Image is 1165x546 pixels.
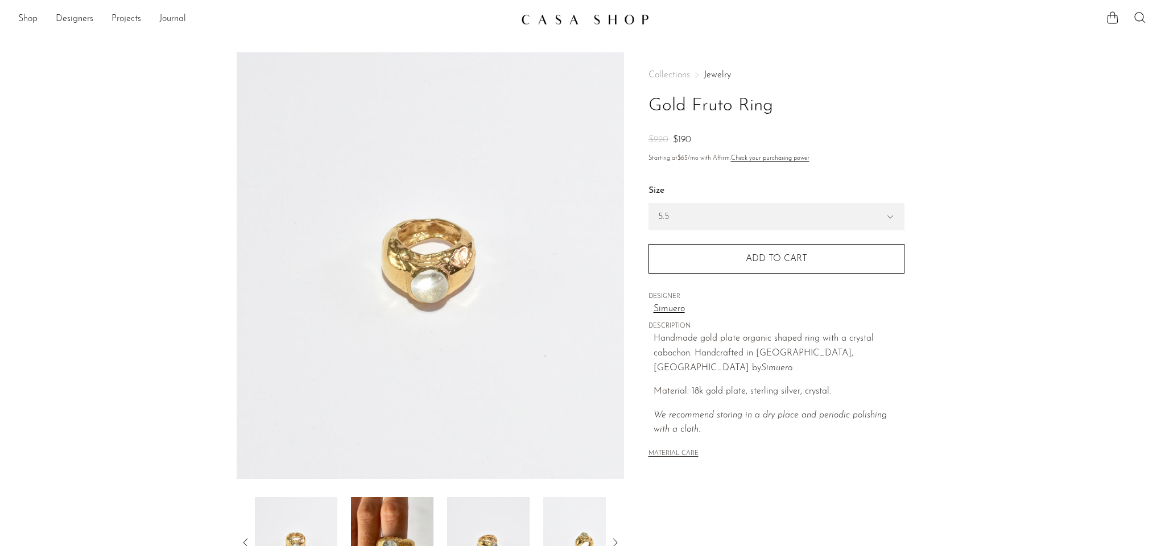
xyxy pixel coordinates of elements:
[56,12,93,27] a: Designers
[648,154,904,164] p: Starting at /mo with Affirm.
[648,71,690,80] span: Collections
[648,321,904,332] span: DESCRIPTION
[761,363,794,373] em: Simuero.
[648,244,904,274] button: Add to cart
[237,52,624,479] img: Gold Fruto Ring
[704,71,731,80] a: Jewelry
[648,184,904,198] label: Size
[648,292,904,302] span: DESIGNER
[654,411,887,435] i: We recommend storing in a dry place and periodic polishing with a cloth.
[18,10,512,29] ul: NEW HEADER MENU
[673,135,691,144] span: $190
[18,10,512,29] nav: Desktop navigation
[746,254,807,263] span: Add to cart
[648,71,904,80] nav: Breadcrumbs
[648,135,668,144] span: $220
[654,332,904,375] p: Handmade gold plate organic shaped ring with a crystal cabochon. Handcrafted in [GEOGRAPHIC_DATA]...
[677,155,688,162] span: $65
[731,155,809,162] a: Check your purchasing power - Learn more about Affirm Financing (opens in modal)
[159,12,186,27] a: Journal
[648,450,699,458] button: MATERIAL CARE
[18,12,38,27] a: Shop
[654,384,904,399] p: Material: 18k gold plate, sterling silver, crystal.
[111,12,141,27] a: Projects
[654,302,904,317] a: Simuero
[648,92,904,121] h1: Gold Fruto Ring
